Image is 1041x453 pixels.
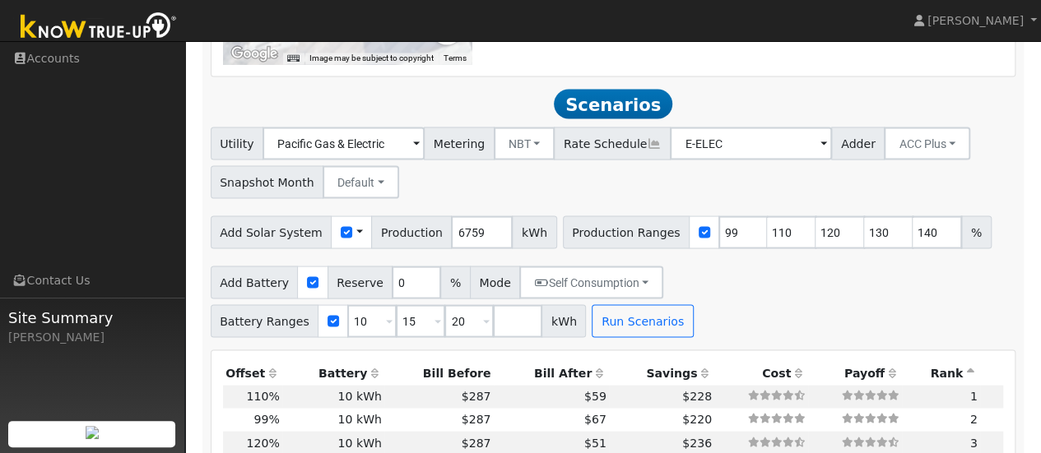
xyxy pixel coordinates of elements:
[584,436,606,449] span: $51
[682,412,712,425] span: $220
[309,53,434,62] span: Image may be subject to copyright
[470,266,520,298] span: Mode
[682,389,712,402] span: $228
[927,14,1024,27] span: [PERSON_NAME]
[440,266,470,298] span: %
[584,389,606,402] span: $59
[462,436,491,449] span: $287
[211,215,332,248] span: Add Solar System
[541,304,586,337] span: kWh
[282,385,384,408] td: 10 kWh
[884,127,970,159] button: ACC Plus
[323,165,399,198] button: Default
[211,165,324,198] span: Snapshot Month
[584,412,606,425] span: $67
[554,127,671,159] span: Rate Schedule
[970,412,978,425] span: 2
[211,127,264,159] span: Utility
[211,304,319,337] span: Battery Ranges
[670,127,832,159] input: Select a Rate Schedule
[263,127,425,159] input: Select a Utility
[86,426,99,439] img: retrieve
[287,53,299,64] button: Keyboard shortcuts
[646,366,697,379] span: Savings
[970,436,978,449] span: 3
[512,215,556,248] span: kWh
[494,362,609,385] th: Bill After
[424,127,495,159] span: Metering
[282,408,384,431] td: 10 kWh
[12,9,185,46] img: Know True-Up
[930,366,963,379] span: Rank
[247,389,280,402] span: 110%
[328,266,393,298] span: Reserve
[494,127,555,159] button: NBT
[384,362,494,385] th: Bill Before
[444,53,467,62] a: Terms (opens in new tab)
[8,307,176,329] span: Site Summary
[8,329,176,346] div: [PERSON_NAME]
[223,362,283,385] th: Offset
[970,389,978,402] span: 1
[227,43,281,64] a: Open this area in Google Maps (opens a new window)
[227,43,281,64] img: Google
[462,389,491,402] span: $287
[519,266,663,298] button: Self Consumption
[554,89,672,118] span: Scenarios
[211,266,299,298] span: Add Battery
[462,412,491,425] span: $287
[253,412,279,425] span: 99%
[247,436,280,449] span: 120%
[592,304,693,337] button: Run Scenarios
[371,215,452,248] span: Production
[831,127,885,159] span: Adder
[282,362,384,385] th: Battery
[844,366,885,379] span: Payoff
[563,215,690,248] span: Production Ranges
[682,436,712,449] span: $236
[961,215,991,248] span: %
[762,366,791,379] span: Cost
